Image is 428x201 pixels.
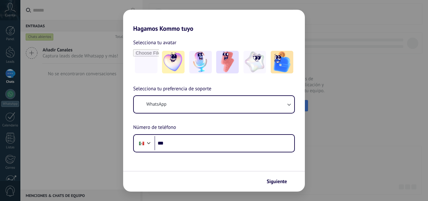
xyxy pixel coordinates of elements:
[136,137,148,150] div: Mexico: + 52
[134,96,294,113] button: WhatsApp
[243,51,266,73] img: -4.jpeg
[189,51,212,73] img: -2.jpeg
[146,101,166,108] span: WhatsApp
[267,179,287,184] span: Siguiente
[264,176,295,187] button: Siguiente
[133,39,176,47] span: Selecciona tu avatar
[133,124,176,132] span: Número de teléfono
[123,10,305,32] h2: Hagamos Kommo tuyo
[162,51,185,73] img: -1.jpeg
[216,51,239,73] img: -3.jpeg
[133,85,211,93] span: Selecciona tu preferencia de soporte
[271,51,293,73] img: -5.jpeg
